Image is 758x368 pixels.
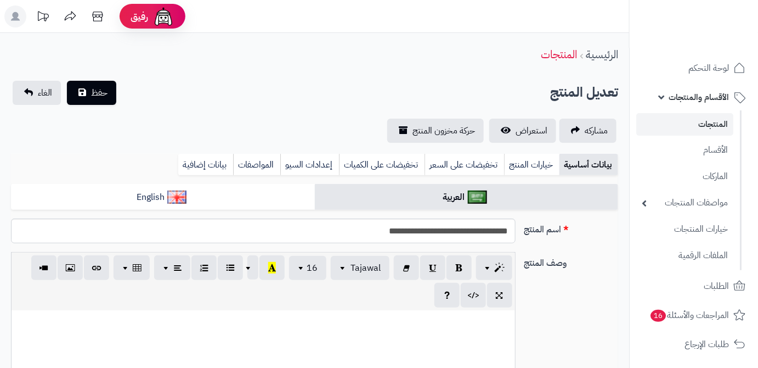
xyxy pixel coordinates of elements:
[387,119,484,143] a: حركة مخزون المنتج
[585,124,608,137] span: مشاركه
[669,90,729,105] span: الأقسام والمنتجات
[289,256,326,280] button: 16
[38,86,52,99] span: الغاء
[636,244,733,267] a: الملفات الرقمية
[11,184,315,211] a: English
[636,302,751,328] a: المراجعات والأسئلة16
[559,154,618,176] a: بيانات أساسية
[685,337,729,352] span: طلبات الإرجاع
[541,46,577,63] a: المنتجات
[152,5,174,27] img: ai-face.png
[339,154,425,176] a: تخفيضات على الكميات
[307,261,318,275] span: 16
[520,252,623,270] label: وصف المنتج
[504,154,559,176] a: خيارات المنتج
[520,219,623,236] label: اسم المنتج
[636,165,733,188] a: الماركات
[178,154,233,176] a: بيانات إضافية
[636,55,751,81] a: لوحة التحكم
[636,218,733,241] a: خيارات المنتجات
[91,86,108,99] span: حفظ
[280,154,339,176] a: إعدادات السيو
[29,5,56,30] a: تحديثات المنصة
[704,278,729,294] span: الطلبات
[412,124,475,137] span: حركة مخزون المنتج
[649,308,729,323] span: المراجعات والأسئلة
[489,119,556,143] a: استعراض
[636,113,733,136] a: المنتجات
[67,81,116,105] button: حفظ
[13,81,61,105] a: الغاء
[331,256,389,280] button: Tajawal
[636,331,751,358] a: طلبات الإرجاع
[425,154,504,176] a: تخفيضات على السعر
[650,310,666,322] span: 16
[350,261,381,275] span: Tajawal
[559,119,616,143] a: مشاركه
[468,191,487,204] img: العربية
[516,124,547,137] span: استعراض
[636,273,751,299] a: الطلبات
[131,10,148,23] span: رفيق
[233,154,280,176] a: المواصفات
[688,60,729,76] span: لوحة التحكم
[550,81,618,104] h2: تعديل المنتج
[636,191,733,215] a: مواصفات المنتجات
[636,138,733,162] a: الأقسام
[586,46,618,63] a: الرئيسية
[315,184,619,211] a: العربية
[167,191,186,204] img: English
[683,27,748,51] img: logo-2.png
